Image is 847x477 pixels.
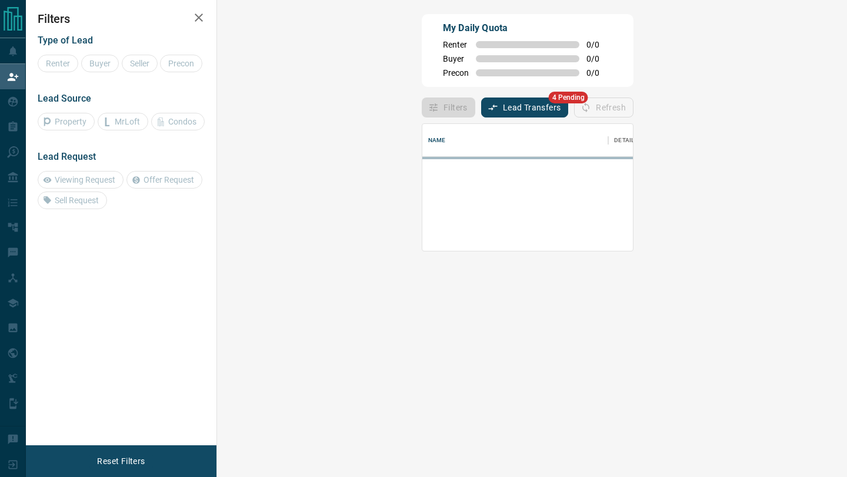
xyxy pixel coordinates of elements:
[443,68,469,78] span: Precon
[89,451,152,471] button: Reset Filters
[586,54,612,63] span: 0 / 0
[614,124,638,157] div: Details
[586,40,612,49] span: 0 / 0
[549,92,588,103] span: 4 Pending
[443,21,612,35] p: My Daily Quota
[38,12,205,26] h2: Filters
[443,40,469,49] span: Renter
[38,93,91,104] span: Lead Source
[443,54,469,63] span: Buyer
[422,124,608,157] div: Name
[428,124,446,157] div: Name
[481,98,569,117] button: Lead Transfers
[38,151,96,162] span: Lead Request
[38,35,93,46] span: Type of Lead
[586,68,612,78] span: 0 / 0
